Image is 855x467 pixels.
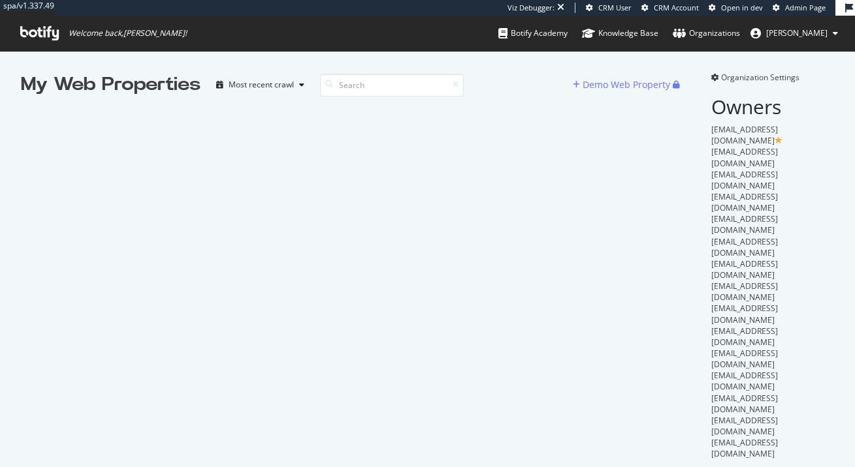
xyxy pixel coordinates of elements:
[21,72,201,98] div: My Web Properties
[721,72,799,83] span: Organization Settings
[711,96,834,117] h2: Owners
[766,27,828,38] span: adrianna
[211,74,310,95] button: Most recent crawl
[711,303,778,325] span: [EMAIL_ADDRESS][DOMAIN_NAME]
[740,23,848,44] button: [PERSON_NAME]
[711,236,778,258] span: [EMAIL_ADDRESS][DOMAIN_NAME]
[711,169,778,191] span: [EMAIL_ADDRESS][DOMAIN_NAME]
[598,3,632,12] span: CRM User
[709,3,763,13] a: Open in dev
[498,16,568,51] a: Botify Academy
[641,3,699,13] a: CRM Account
[711,280,778,303] span: [EMAIL_ADDRESS][DOMAIN_NAME]
[711,437,778,459] span: [EMAIL_ADDRESS][DOMAIN_NAME]
[711,370,778,392] span: [EMAIL_ADDRESS][DOMAIN_NAME]
[586,3,632,13] a: CRM User
[711,393,778,415] span: [EMAIL_ADDRESS][DOMAIN_NAME]
[583,78,670,91] div: Demo Web Property
[773,3,826,13] a: Admin Page
[711,415,778,437] span: [EMAIL_ADDRESS][DOMAIN_NAME]
[320,74,464,97] input: Search
[673,27,740,40] div: Organizations
[711,348,778,370] span: [EMAIL_ADDRESS][DOMAIN_NAME]
[711,146,778,168] span: [EMAIL_ADDRESS][DOMAIN_NAME]
[582,27,658,40] div: Knowledge Base
[498,27,568,40] div: Botify Academy
[711,191,778,213] span: [EMAIL_ADDRESS][DOMAIN_NAME]
[673,16,740,51] a: Organizations
[711,258,778,280] span: [EMAIL_ADDRESS][DOMAIN_NAME]
[573,79,673,90] a: Demo Web Property
[711,124,778,146] span: [EMAIL_ADDRESS][DOMAIN_NAME]
[654,3,699,12] span: CRM Account
[785,3,826,12] span: Admin Page
[508,3,555,13] div: Viz Debugger:
[711,325,778,348] span: [EMAIL_ADDRESS][DOMAIN_NAME]
[229,81,294,89] div: Most recent crawl
[69,28,187,38] span: Welcome back, [PERSON_NAME] !
[582,16,658,51] a: Knowledge Base
[721,3,763,12] span: Open in dev
[573,74,673,95] button: Demo Web Property
[711,213,778,235] span: [EMAIL_ADDRESS][DOMAIN_NAME]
